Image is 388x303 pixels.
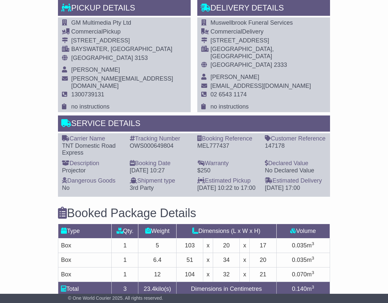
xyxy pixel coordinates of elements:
[112,253,138,267] td: 1
[112,282,138,296] td: 3
[58,267,112,282] td: Box
[177,267,203,282] td: 104
[62,135,123,142] div: Carrier Name
[68,295,163,301] span: © One World Courier 2025. All rights reserved.
[250,253,276,267] td: 20
[312,241,314,246] sup: 3
[62,167,123,174] div: Projector
[62,185,69,191] span: No
[144,286,155,292] span: 23.4
[240,253,250,267] td: x
[213,267,240,282] td: 32
[130,142,191,150] div: OWS000649804
[203,253,213,267] td: x
[250,238,276,253] td: 17
[138,224,177,238] td: Weight
[292,242,307,249] span: 0.035
[276,224,330,238] td: Volume
[274,62,287,68] span: 2333
[312,285,314,290] sup: 3
[71,91,104,98] span: 1300739131
[62,142,123,157] div: TNT Domestic Road Express
[276,267,330,282] td: m
[213,238,240,253] td: 20
[58,282,112,296] td: Total
[203,267,213,282] td: x
[213,253,240,267] td: 34
[250,267,276,282] td: 21
[71,46,187,53] div: BAYSWATER, [GEOGRAPHIC_DATA]
[265,177,326,185] div: Estimated Delivery
[210,83,311,89] span: [EMAIL_ADDRESS][DOMAIN_NAME]
[130,135,191,142] div: Tracking Number
[197,160,258,167] div: Warranty
[210,46,326,60] div: [GEOGRAPHIC_DATA], [GEOGRAPHIC_DATA]
[210,28,242,35] span: Commercial
[130,185,154,191] span: 3rd Party
[58,238,112,253] td: Box
[197,177,258,185] div: Estimated Pickup
[62,177,123,185] div: Dangerous Goods
[210,62,272,68] span: [GEOGRAPHIC_DATA]
[197,135,258,142] div: Booking Reference
[71,55,133,61] span: [GEOGRAPHIC_DATA]
[62,160,123,167] div: Description
[71,37,187,44] div: [STREET_ADDRESS]
[210,91,247,98] span: 02 6543 1174
[58,224,112,238] td: Type
[71,19,131,26] span: GM Multimedia Pty Ltd
[265,160,326,167] div: Declared Value
[240,238,250,253] td: x
[71,28,103,35] span: Commercial
[112,238,138,253] td: 1
[130,177,191,185] div: Shipment type
[112,224,138,238] td: Qty.
[71,28,187,36] div: Pickup
[71,103,109,110] span: no instructions
[292,257,307,263] span: 0.035
[138,253,177,267] td: 6.4
[130,167,191,174] div: [DATE] 10:27
[71,75,173,89] span: [PERSON_NAME][EMAIL_ADDRESS][DOMAIN_NAME]
[138,238,177,253] td: 5
[210,28,326,36] div: Delivery
[197,185,258,192] div: [DATE] 10:22 to 17:00
[210,19,293,26] span: Muswellbrook Funeral Services
[276,253,330,267] td: m
[312,270,314,275] sup: 3
[265,135,326,142] div: Customer Reference
[210,37,326,44] div: [STREET_ADDRESS]
[177,238,203,253] td: 103
[203,238,213,253] td: x
[138,267,177,282] td: 12
[130,160,191,167] div: Booking Date
[276,238,330,253] td: m
[58,115,330,133] div: Service Details
[312,256,314,261] sup: 3
[265,185,326,192] div: [DATE] 17:00
[240,267,250,282] td: x
[292,286,307,292] span: 0.140
[265,142,326,150] div: 147178
[177,224,276,238] td: Dimensions (L x W x H)
[138,282,177,296] td: kilo(s)
[177,282,276,296] td: Dimensions in Centimetres
[210,74,259,80] span: [PERSON_NAME]
[177,253,203,267] td: 51
[58,207,330,220] h3: Booked Package Details
[292,271,307,278] span: 0.070
[197,167,258,174] div: $250
[71,66,120,73] span: [PERSON_NAME]
[265,167,326,174] div: No Declared Value
[112,267,138,282] td: 1
[210,103,249,110] span: no instructions
[58,253,112,267] td: Box
[276,282,330,296] td: m
[197,142,258,150] div: MEL777437
[135,55,148,61] span: 3153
